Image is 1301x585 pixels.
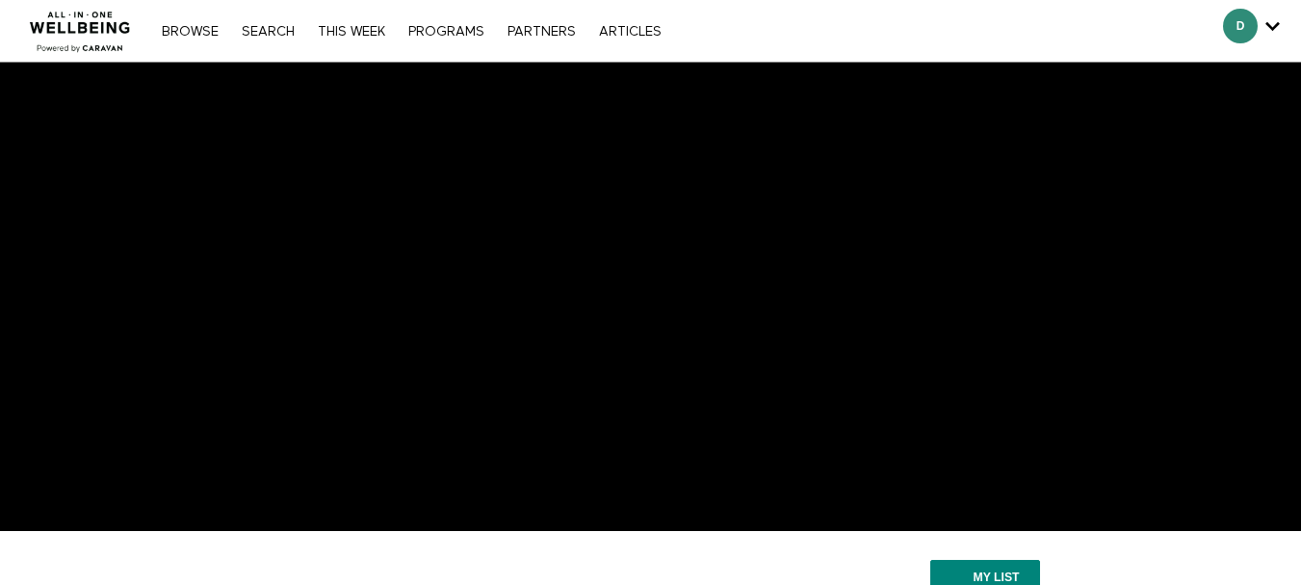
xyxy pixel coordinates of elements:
[589,25,671,39] a: ARTICLES
[308,25,395,39] a: THIS WEEK
[152,25,228,39] a: Browse
[152,21,670,40] nav: Primary
[232,25,304,39] a: Search
[498,25,585,39] a: PARTNERS
[399,25,494,39] a: PROGRAMS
